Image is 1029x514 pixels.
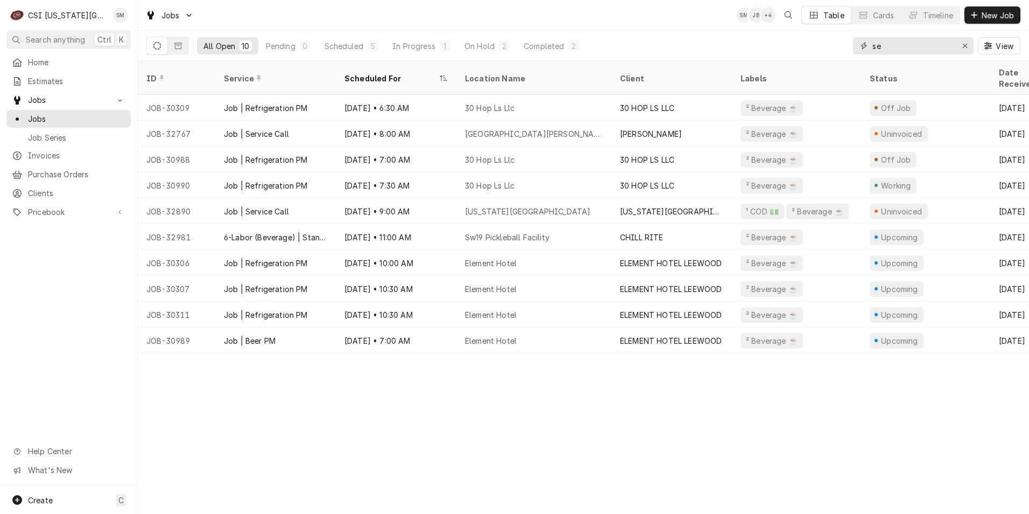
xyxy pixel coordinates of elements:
[138,121,215,147] div: JOB-32767
[26,34,85,45] span: Search anything
[872,37,953,54] input: Keyword search
[745,128,799,140] div: ² Beverage ☕️
[138,224,215,250] div: JOB-32981
[464,40,495,52] div: On Hold
[880,309,920,321] div: Upcoming
[465,232,549,243] div: Sw19 Pickleball Facility
[138,250,215,276] div: JOB-30306
[336,250,456,276] div: [DATE] • 10:00 AM
[760,8,776,23] div: + 4
[138,302,215,328] div: JOB-30311
[791,206,844,217] div: ² Beverage ☕️
[873,10,894,21] div: Cards
[465,102,514,114] div: 30 Hop Ls Llc
[336,328,456,353] div: [DATE] • 7:00 AM
[302,40,308,52] div: 0
[465,335,517,346] div: Element Hotel
[879,102,912,114] div: Off Job
[745,154,799,165] div: ² Beverage ☕️
[993,40,1016,52] span: View
[620,154,674,165] div: 30 HOP LS LLC
[97,34,111,45] span: Ctrl
[370,40,376,52] div: 5
[465,154,514,165] div: 30 Hop Ls Llc
[138,328,215,353] div: JOB-30989
[119,34,124,45] span: K
[465,283,517,295] div: Element Hotel
[113,8,128,23] div: SM
[28,10,107,21] div: CSI [US_STATE][GEOGRAPHIC_DATA]
[336,302,456,328] div: [DATE] • 10:30 AM
[224,309,308,321] div: Job | Refrigeration PM
[745,283,799,295] div: ² Beverage ☕️
[745,309,799,321] div: ² Beverage ☕️
[620,283,722,295] div: ELEMENT HOTEL LEEWOOD
[6,184,131,202] a: Clients
[880,232,920,243] div: Upcoming
[880,258,920,269] div: Upcoming
[336,95,456,121] div: [DATE] • 6:30 AM
[28,57,125,68] span: Home
[224,154,308,165] div: Job | Refrigeration PM
[745,206,780,217] div: ¹ COD 💵
[28,446,124,457] span: Help Center
[749,8,764,23] div: JB
[620,206,723,217] div: [US_STATE][GEOGRAPHIC_DATA]
[336,147,456,172] div: [DATE] • 7:00 AM
[10,8,25,23] div: C
[879,154,912,165] div: Off Job
[749,8,764,23] div: Joshua Bennett's Avatar
[118,495,124,506] span: C
[964,6,1020,24] button: New Job
[923,10,953,21] div: Timeline
[6,72,131,90] a: Estimates
[344,73,437,84] div: Scheduled For
[325,40,363,52] div: Scheduled
[336,121,456,147] div: [DATE] • 8:00 AM
[224,283,308,295] div: Job | Refrigeration PM
[870,73,979,84] div: Status
[141,6,198,24] a: Go to Jobs
[524,40,564,52] div: Completed
[745,102,799,114] div: ² Beverage ☕️
[28,132,125,143] span: Job Series
[6,30,131,49] button: Search anythingCtrlK
[242,40,249,52] div: 10
[6,110,131,128] a: Jobs
[138,147,215,172] div: JOB-30988
[736,8,751,23] div: SM
[736,8,751,23] div: Sean Mckelvey's Avatar
[6,129,131,147] a: Job Series
[620,180,674,191] div: 30 HOP LS LLC
[203,40,235,52] div: All Open
[224,102,308,114] div: Job | Refrigeration PM
[442,40,448,52] div: 1
[10,8,25,23] div: CSI Kansas City's Avatar
[620,335,722,346] div: ELEMENT HOTEL LEEWOOD
[741,73,852,84] div: Labels
[501,40,508,52] div: 2
[224,258,308,269] div: Job | Refrigeration PM
[28,75,125,87] span: Estimates
[465,128,603,140] div: [GEOGRAPHIC_DATA][PERSON_NAME]
[336,276,456,302] div: [DATE] • 10:30 AM
[6,91,131,109] a: Go to Jobs
[6,165,131,183] a: Purchase Orders
[28,206,109,218] span: Pricebook
[880,283,920,295] div: Upcoming
[224,180,308,191] div: Job | Refrigeration PM
[879,180,912,191] div: Working
[880,335,920,346] div: Upcoming
[224,73,325,84] div: Service
[620,309,722,321] div: ELEMENT HOTEL LEEWOOD
[28,94,109,106] span: Jobs
[161,10,180,21] span: Jobs
[6,461,131,479] a: Go to What's New
[620,232,664,243] div: CHILL RITE
[28,496,53,505] span: Create
[6,203,131,221] a: Go to Pricebook
[224,335,276,346] div: Job | Beer PM
[823,10,844,21] div: Table
[465,309,517,321] div: Element Hotel
[620,128,682,140] div: [PERSON_NAME]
